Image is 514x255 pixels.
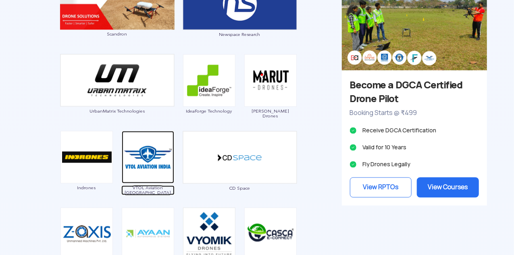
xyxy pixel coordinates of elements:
[60,153,113,190] a: Indrones
[350,125,479,136] li: Receive DGCA Certification
[121,186,175,195] span: VTOL Aviation [GEOGRAPHIC_DATA]
[183,32,297,37] span: Newspace Research
[244,109,297,119] span: [PERSON_NAME] Drones
[244,54,297,107] img: ic_marutdrones.png
[122,131,174,184] img: ic_vtolaviation.png
[350,79,479,106] h3: Become a DGCA Certified Drone Pilot
[183,186,297,191] span: CD Space
[121,153,175,195] a: VTOL Aviation [GEOGRAPHIC_DATA]
[60,131,113,184] img: ic_indrones.png
[183,77,236,114] a: IdeaForge Technology
[60,54,175,107] img: ic_urbanmatrix_double.png
[350,108,479,119] p: Booking Starts @ ₹499
[60,109,175,114] span: UrbanMatrix Technologies
[60,32,175,37] span: Scandron
[183,109,236,114] span: IdeaForge Technology
[183,54,235,107] img: ic_ideaforge.png
[183,153,297,191] a: CD Space
[350,178,412,198] a: View RPTOs
[350,142,479,153] li: Valid for 10 Years
[60,186,113,190] span: Indrones
[60,77,175,114] a: UrbanMatrix Technologies
[417,178,479,198] a: View Courses
[183,131,297,184] img: ic_cdspace_double.png
[350,159,479,170] li: Fly Drones Legally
